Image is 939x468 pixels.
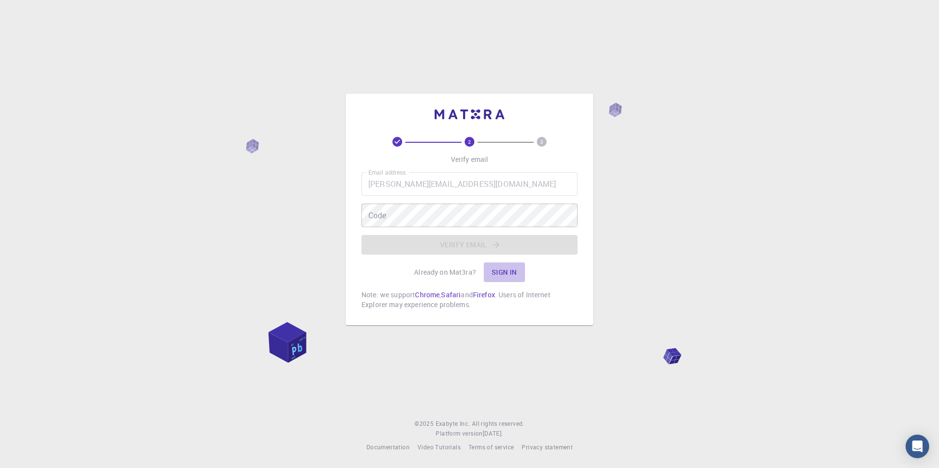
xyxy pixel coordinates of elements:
span: Privacy statement [522,443,573,451]
span: Documentation [366,443,410,451]
label: Email address [368,168,406,177]
span: All rights reserved. [472,419,525,429]
a: Firefox [473,290,495,299]
a: Privacy statement [522,442,573,452]
a: Safari [441,290,461,299]
span: Exabyte Inc. [436,419,470,427]
a: Video Tutorials [417,442,461,452]
span: Video Tutorials [417,443,461,451]
span: Platform version [436,429,482,439]
a: Terms of service [469,442,514,452]
button: Sign in [484,262,525,282]
a: Documentation [366,442,410,452]
a: [DATE]. [483,429,503,439]
span: [DATE] . [483,429,503,437]
a: Exabyte Inc. [436,419,470,429]
p: Verify email [451,155,489,164]
span: © 2025 [414,419,435,429]
text: 3 [540,138,543,145]
p: Note: we support , and . Users of Internet Explorer may experience problems. [361,290,578,310]
text: 2 [468,138,471,145]
span: Terms of service [469,443,514,451]
a: Chrome [415,290,440,299]
p: Already on Mat3ra? [414,267,476,277]
div: Open Intercom Messenger [906,435,929,458]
